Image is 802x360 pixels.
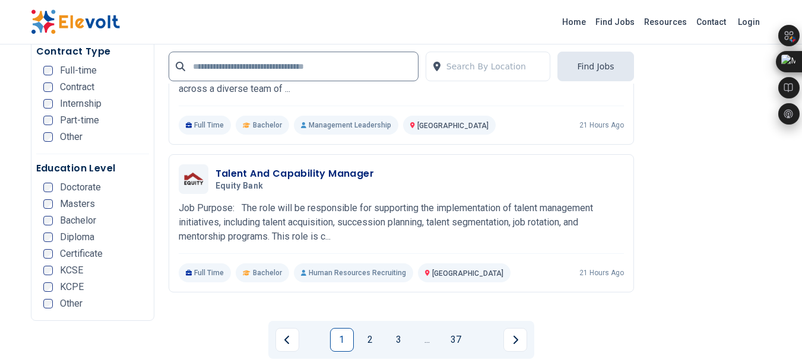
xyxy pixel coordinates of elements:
[36,161,149,176] h5: Education Level
[60,266,83,275] span: KCSE
[43,199,53,209] input: Masters
[731,10,767,34] a: Login
[60,299,83,308] span: Other
[60,82,94,92] span: Contract
[444,328,468,352] a: Page 37
[557,52,633,81] button: Find Jobs
[253,268,282,278] span: Bachelor
[60,199,95,209] span: Masters
[43,82,53,92] input: Contract
[43,66,53,75] input: Full-time
[43,232,53,242] input: Diploma
[60,249,103,259] span: Certificate
[31,9,120,34] img: Elevolt
[591,12,639,31] a: Find Jobs
[275,328,299,352] a: Previous page
[179,263,232,282] p: Full Time
[43,116,53,125] input: Part-time
[60,216,96,225] span: Bachelor
[253,120,282,130] span: Bachelor
[215,181,264,192] span: Equity Bank
[639,12,692,31] a: Resources
[182,171,205,187] img: Equity Bank
[179,164,624,282] a: Equity BankTalent And Capability ManagerEquity BankJob Purpose: The role will be responsible for ...
[60,99,102,109] span: Internship
[43,183,53,192] input: Doctorate
[275,328,527,352] ul: Pagination
[743,303,802,360] iframe: Chat Widget
[43,299,53,308] input: Other
[43,99,53,109] input: Internship
[503,328,527,352] a: Next page
[60,282,84,292] span: KCPE
[60,66,97,75] span: Full-time
[60,132,83,142] span: Other
[60,183,101,192] span: Doctorate
[557,12,591,31] a: Home
[215,167,375,181] h3: Talent And Capability Manager
[43,282,53,292] input: KCPE
[43,132,53,142] input: Other
[60,116,99,125] span: Part-time
[294,263,413,282] p: Human Resources Recruiting
[36,44,149,59] h5: Contract Type
[387,328,411,352] a: Page 3
[359,328,382,352] a: Page 2
[179,116,232,135] p: Full Time
[43,249,53,259] input: Certificate
[692,12,731,31] a: Contact
[43,266,53,275] input: KCSE
[60,232,94,242] span: Diploma
[416,328,439,352] a: Jump forward
[417,122,489,130] span: [GEOGRAPHIC_DATA]
[330,328,354,352] a: Page 1 is your current page
[432,269,503,278] span: [GEOGRAPHIC_DATA]
[43,216,53,225] input: Bachelor
[579,268,624,278] p: 21 hours ago
[179,201,624,244] p: Job Purpose: The role will be responsible for supporting the implementation of talent management ...
[294,116,398,135] p: Management Leadership
[579,120,624,130] p: 21 hours ago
